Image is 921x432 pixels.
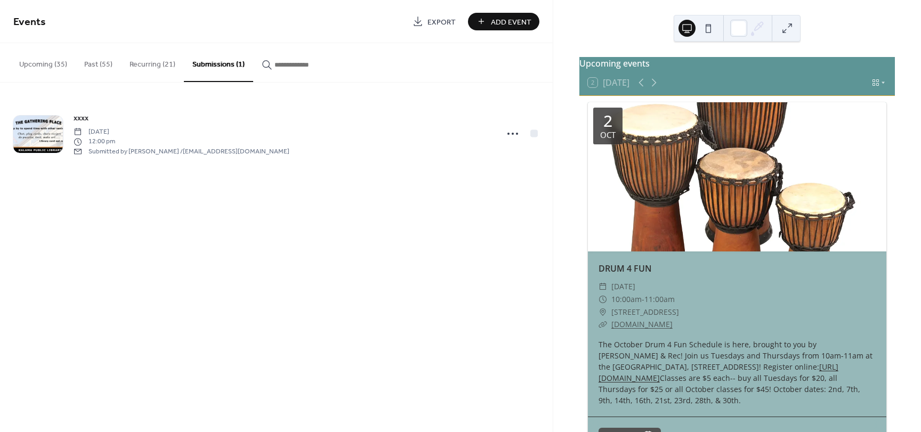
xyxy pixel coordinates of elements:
button: Upcoming (35) [11,43,76,81]
span: 11:00am [644,293,675,306]
button: Recurring (21) [121,43,184,81]
span: Add Event [491,17,531,28]
div: ​ [599,318,607,331]
button: Past (55) [76,43,121,81]
div: ​ [599,280,607,293]
a: [URL][DOMAIN_NAME] [599,362,838,383]
a: [DOMAIN_NAME] [611,319,673,329]
span: 10:00am [611,293,642,306]
div: The October Drum 4 Fun Schedule is here, brought to you by [PERSON_NAME] & Rec! Join us Tuesdays ... [588,339,886,406]
a: xxxx [74,112,88,124]
span: Events [13,12,46,32]
button: Submissions (1) [184,43,253,82]
span: - [642,293,644,306]
span: Export [427,17,456,28]
div: Oct [600,131,616,139]
div: ​ [599,306,607,319]
div: 2 [603,113,612,129]
span: Submitted by [PERSON_NAME] / [EMAIL_ADDRESS][DOMAIN_NAME] [74,146,289,156]
span: 12:00 pm [74,137,289,146]
button: Add Event [468,13,539,30]
div: ​ [599,293,607,306]
a: DRUM 4 FUN [599,263,652,274]
div: Upcoming events [579,57,895,70]
span: xxxx [74,113,88,124]
span: [DATE] [74,127,289,137]
span: [DATE] [611,280,635,293]
span: [STREET_ADDRESS] [611,306,679,319]
a: Export [405,13,464,30]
